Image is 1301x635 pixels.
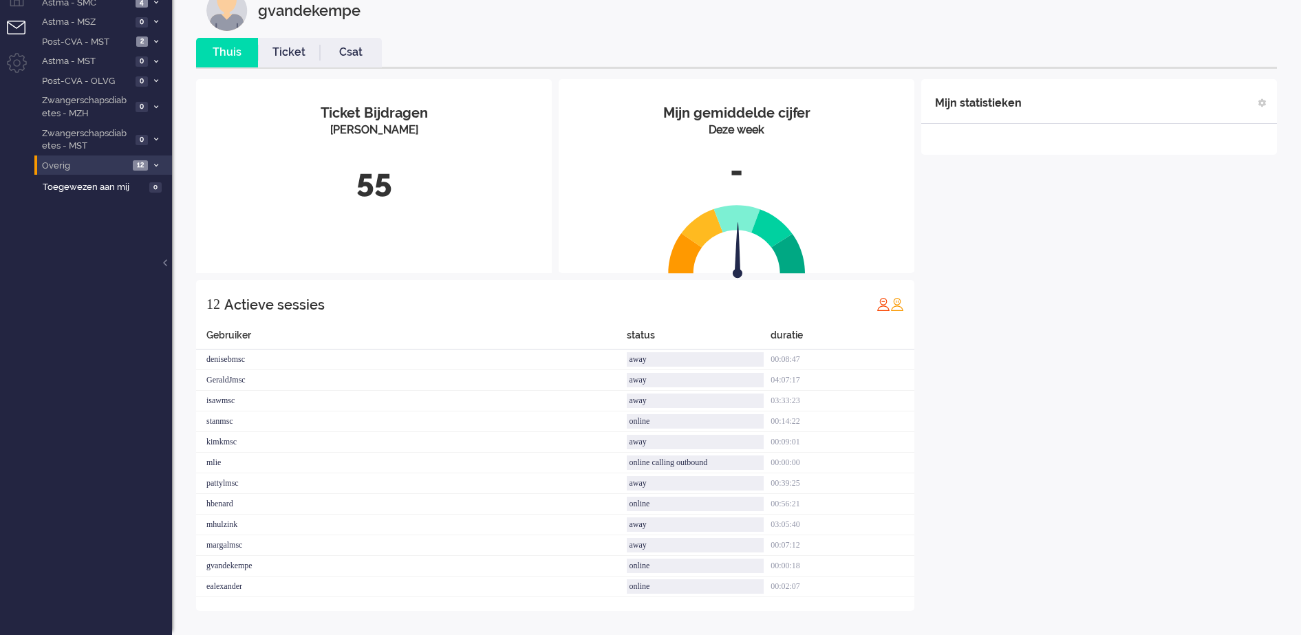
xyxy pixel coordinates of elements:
div: online calling outbound [627,455,764,470]
img: semi_circle.svg [668,204,806,274]
div: 12 [206,290,220,318]
div: 00:09:01 [771,432,914,453]
div: away [627,538,764,552]
div: 55 [206,159,541,204]
div: denisebmsc [196,349,627,370]
div: 00:00:18 [771,556,914,577]
div: 03:05:40 [771,515,914,535]
div: GeraldJmsc [196,370,627,391]
div: 00:07:12 [771,535,914,556]
span: Astma - MSZ [40,16,131,29]
div: gvandekempe [196,556,627,577]
div: Deze week [569,122,904,138]
div: away [627,517,764,532]
img: profile_red.svg [877,297,890,311]
li: Tickets menu [7,21,38,52]
li: Thuis [196,38,258,67]
div: Ticket Bijdragen [206,103,541,123]
a: Toegewezen aan mij 0 [40,179,172,194]
div: 00:39:25 [771,473,914,494]
div: [PERSON_NAME] [206,122,541,138]
div: margalmsc [196,535,627,556]
li: Ticket [258,38,320,67]
li: Admin menu [7,53,38,84]
div: hbenard [196,494,627,515]
span: Astma - MST [40,55,131,68]
span: 0 [136,76,148,87]
a: Ticket [258,45,320,61]
div: Actieve sessies [224,291,325,319]
span: 0 [136,102,148,112]
img: profile_orange.svg [890,297,904,311]
div: Gebruiker [196,328,627,349]
div: stanmsc [196,411,627,432]
div: online [627,414,764,429]
span: 0 [136,17,148,28]
span: Toegewezen aan mij [43,181,145,194]
span: 2 [136,36,148,47]
div: 04:07:17 [771,370,914,391]
span: Post-CVA - MST [40,36,132,49]
div: online [627,559,764,573]
div: kimkmsc [196,432,627,453]
div: away [627,373,764,387]
div: away [627,352,764,367]
li: Csat [320,38,382,67]
span: Overig [40,160,129,173]
div: away [627,394,764,408]
div: isawmsc [196,391,627,411]
div: 00:00:00 [771,453,914,473]
div: online [627,579,764,594]
span: 0 [149,182,162,193]
div: 00:56:21 [771,494,914,515]
div: mhulzink [196,515,627,535]
div: Mijn statistieken [935,89,1022,117]
div: 00:08:47 [771,349,914,370]
div: - [569,149,904,194]
span: Zwangerschapsdiabetes - MZH [40,94,131,120]
div: away [627,435,764,449]
span: Zwangerschapsdiabetes - MST [40,127,131,153]
div: ealexander [196,577,627,597]
div: online [627,497,764,511]
div: pattylmsc [196,473,627,494]
img: arrow.svg [708,222,767,281]
a: Thuis [196,45,258,61]
span: 0 [136,56,148,67]
a: Csat [320,45,382,61]
div: status [627,328,771,349]
div: 00:14:22 [771,411,914,432]
div: duratie [771,328,914,349]
div: away [627,476,764,491]
div: mlie [196,453,627,473]
div: Mijn gemiddelde cijfer [569,103,904,123]
span: 12 [133,160,148,171]
span: Post-CVA - OLVG [40,75,131,88]
div: 03:33:23 [771,391,914,411]
span: 0 [136,135,148,145]
div: 00:02:07 [771,577,914,597]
